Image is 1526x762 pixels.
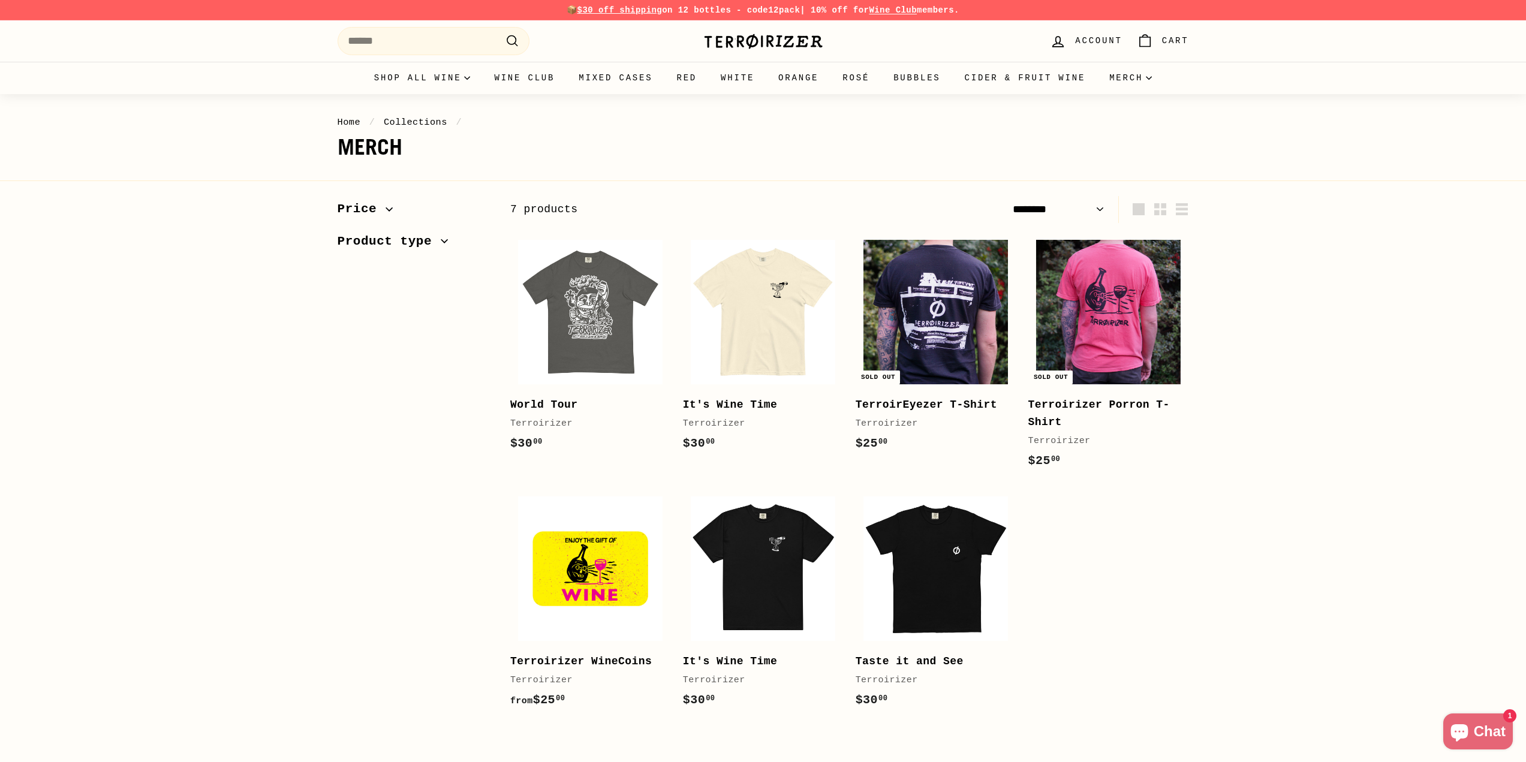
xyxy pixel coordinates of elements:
[878,694,887,703] sup: 00
[706,694,715,703] sup: 00
[510,201,850,218] div: 7 products
[338,115,1189,129] nav: breadcrumbs
[683,655,778,667] b: It's Wine Time
[683,399,778,411] b: It's Wine Time
[338,4,1189,17] p: 📦 on 12 bottles - code | 10% off for members.
[766,62,830,94] a: Orange
[1029,371,1073,384] div: Sold out
[1440,713,1516,752] inbox-online-store-chat: Shopify online store chat
[577,5,663,15] span: $30 off shipping
[1043,23,1129,59] a: Account
[856,417,1004,431] div: Terroirizer
[1051,455,1060,463] sup: 00
[453,117,465,128] span: /
[1162,34,1189,47] span: Cart
[856,655,964,667] b: Taste it and See
[830,62,881,94] a: Rosé
[510,232,671,465] a: World Tour Terroirizer
[510,417,659,431] div: Terroirizer
[510,655,652,667] b: Terroirizer WineCoins
[953,62,1098,94] a: Cider & Fruit Wine
[709,62,766,94] a: White
[567,62,664,94] a: Mixed Cases
[1028,454,1061,468] span: $25
[1028,434,1177,448] div: Terroirizer
[683,489,844,722] a: It's Wine Time Terroirizer
[482,62,567,94] a: Wine Club
[856,232,1016,465] a: Sold out TerroirEyezer T-Shirt Terroirizer
[366,117,378,128] span: /
[556,694,565,703] sup: 00
[1097,62,1164,94] summary: Merch
[878,438,887,446] sup: 00
[683,232,844,465] a: It's Wine Time Terroirizer
[533,438,542,446] sup: 00
[869,5,917,15] a: Wine Club
[510,673,659,688] div: Terroirizer
[338,228,491,261] button: Product type
[338,196,491,228] button: Price
[510,399,578,411] b: World Tour
[664,62,709,94] a: Red
[856,436,888,450] span: $25
[856,693,888,707] span: $30
[683,693,715,707] span: $30
[856,489,1016,722] a: Taste it and See Terroirizer
[1075,34,1122,47] span: Account
[881,62,952,94] a: Bubbles
[338,117,361,128] a: Home
[1028,399,1170,428] b: Terroirizer Porron T-Shirt
[338,135,1189,159] h1: Merch
[1028,232,1189,483] a: Sold out Terroirizer Porron T-Shirt Terroirizer
[314,62,1213,94] div: Primary
[510,693,565,707] span: $25
[856,399,997,411] b: TerroirEyezer T-Shirt
[856,673,1004,688] div: Terroirizer
[338,231,441,252] span: Product type
[510,489,671,722] a: Terroirizer WineCoins Terroirizer
[338,199,386,219] span: Price
[510,436,543,450] span: $30
[683,673,832,688] div: Terroirizer
[856,371,900,384] div: Sold out
[768,5,800,15] strong: 12pack
[683,417,832,431] div: Terroirizer
[706,438,715,446] sup: 00
[510,696,533,706] span: from
[384,117,447,128] a: Collections
[362,62,483,94] summary: Shop all wine
[683,436,715,450] span: $30
[1130,23,1196,59] a: Cart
